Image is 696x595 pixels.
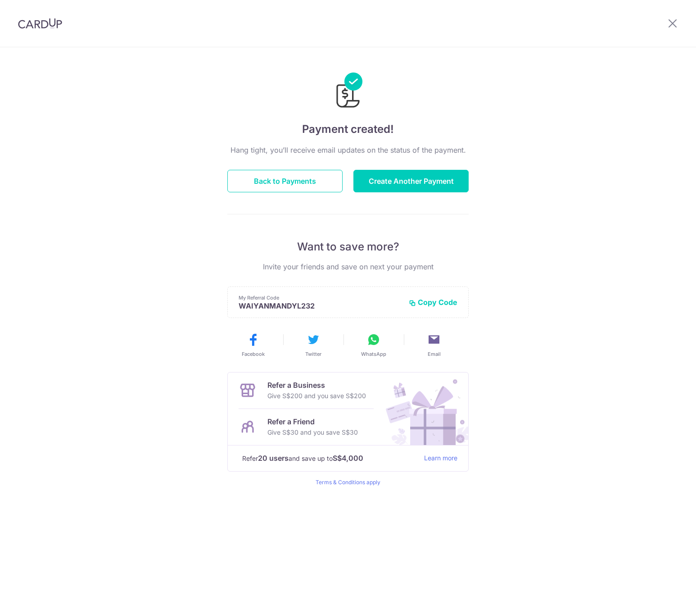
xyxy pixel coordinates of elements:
[333,453,363,463] strong: S$4,000
[258,453,289,463] strong: 20 users
[287,332,340,358] button: Twitter
[227,145,469,155] p: Hang tight, you’ll receive email updates on the status of the payment.
[267,416,358,427] p: Refer a Friend
[242,453,417,464] p: Refer and save up to
[242,350,265,358] span: Facebook
[267,427,358,438] p: Give S$30 and you save S$30
[316,479,380,486] a: Terms & Conditions apply
[409,298,457,307] button: Copy Code
[18,18,62,29] img: CardUp
[424,453,457,464] a: Learn more
[361,350,386,358] span: WhatsApp
[227,261,469,272] p: Invite your friends and save on next your payment
[305,350,321,358] span: Twitter
[227,170,343,192] button: Back to Payments
[347,332,400,358] button: WhatsApp
[407,332,461,358] button: Email
[227,240,469,254] p: Want to save more?
[226,332,280,358] button: Facebook
[638,568,687,590] iframe: Opens a widget where you can find more information
[267,380,366,391] p: Refer a Business
[334,73,362,110] img: Payments
[377,372,468,445] img: Refer
[267,391,366,401] p: Give S$200 and you save S$200
[239,294,402,301] p: My Referral Code
[428,350,441,358] span: Email
[239,301,402,310] p: WAIYANMANDYL232
[227,121,469,137] h4: Payment created!
[353,170,469,192] button: Create Another Payment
